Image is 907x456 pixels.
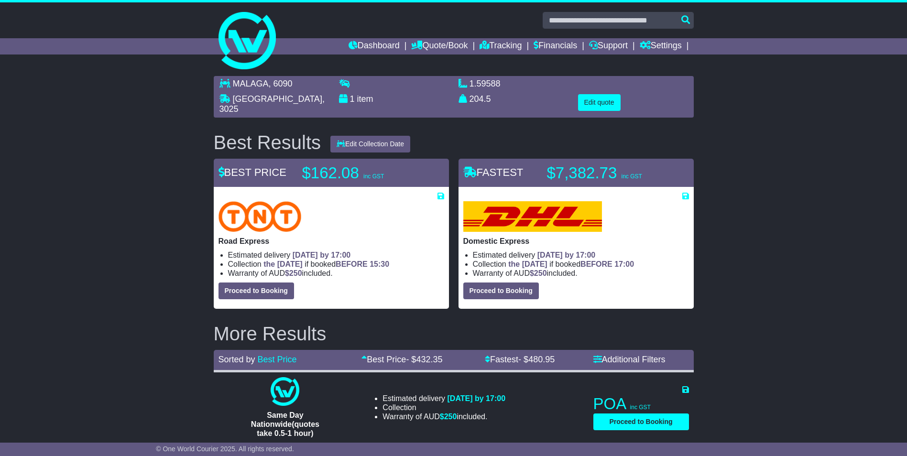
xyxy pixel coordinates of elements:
button: Proceed to Booking [593,413,689,430]
li: Estimated delivery [473,250,689,260]
span: Sorted by [219,355,255,364]
li: Collection [382,403,505,412]
span: $ [440,413,457,421]
span: if booked [263,260,389,268]
span: inc GST [630,404,651,411]
span: Same Day Nationwide(quotes take 0.5-1 hour) [251,411,319,437]
span: 250 [289,269,302,277]
span: $ [285,269,302,277]
span: - $ [518,355,555,364]
button: Proceed to Booking [219,282,294,299]
span: 1.59588 [470,79,501,88]
p: POA [593,394,689,413]
span: BEST PRICE [219,166,286,178]
li: Estimated delivery [382,394,505,403]
p: Road Express [219,237,444,246]
span: if booked [508,260,634,268]
span: 480.95 [528,355,555,364]
span: 204.5 [470,94,491,104]
span: the [DATE] [263,260,302,268]
li: Collection [228,260,444,269]
a: Quote/Book [411,38,468,54]
span: © One World Courier 2025. All rights reserved. [156,445,294,453]
li: Warranty of AUD included. [382,412,505,421]
img: One World Courier: Same Day Nationwide(quotes take 0.5-1 hour) [271,377,299,406]
span: [DATE] by 17:00 [537,251,596,259]
span: 15:30 [370,260,389,268]
img: TNT Domestic: Road Express [219,201,302,232]
a: Best Price- $432.35 [361,355,442,364]
span: - $ [406,355,442,364]
p: $162.08 [302,163,422,183]
span: MALAGA [233,79,269,88]
span: FASTEST [463,166,524,178]
p: $7,382.73 [547,163,667,183]
span: , 3025 [219,94,325,114]
span: 17:00 [614,260,634,268]
span: [DATE] by 17:00 [448,394,506,402]
a: Best Price [258,355,297,364]
span: [GEOGRAPHIC_DATA] [233,94,322,104]
span: 250 [534,269,547,277]
li: Warranty of AUD included. [473,269,689,278]
a: Dashboard [349,38,400,54]
span: , 6090 [269,79,293,88]
span: [DATE] by 17:00 [293,251,351,259]
span: $ [530,269,547,277]
li: Warranty of AUD included. [228,269,444,278]
button: Proceed to Booking [463,282,539,299]
h2: More Results [214,323,694,344]
a: Support [589,38,628,54]
a: Settings [640,38,682,54]
a: Tracking [480,38,522,54]
img: DHL: Domestic Express [463,201,602,232]
a: Additional Filters [593,355,666,364]
p: Domestic Express [463,237,689,246]
span: the [DATE] [508,260,547,268]
span: 432.35 [416,355,442,364]
li: Estimated delivery [228,250,444,260]
a: Fastest- $480.95 [485,355,555,364]
button: Edit quote [578,94,621,111]
span: 1 [350,94,355,104]
span: inc GST [363,173,384,180]
span: BEFORE [580,260,612,268]
li: Collection [473,260,689,269]
button: Edit Collection Date [330,136,410,152]
span: item [357,94,373,104]
a: Financials [534,38,577,54]
span: inc GST [621,173,642,180]
div: Best Results [209,132,326,153]
span: BEFORE [336,260,368,268]
span: 250 [444,413,457,421]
